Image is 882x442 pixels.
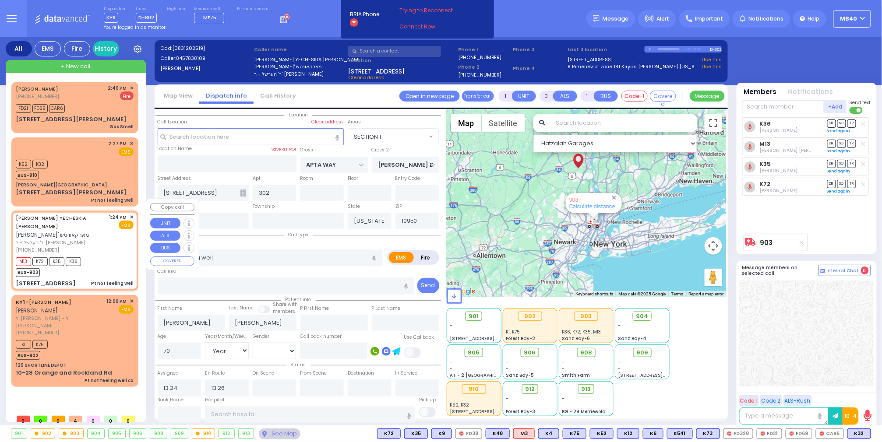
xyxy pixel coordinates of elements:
span: SECTION 1 [354,133,381,141]
div: BLS [431,428,452,439]
button: UNIT [512,91,536,102]
div: 905 [109,429,125,438]
span: K1, K75 [506,329,520,335]
label: On Scene [253,370,274,377]
a: Send again [827,168,850,174]
label: Areas [348,119,361,126]
span: Berish Feldman [759,167,797,174]
span: [PHONE_NUMBER] [16,329,59,336]
span: ✕ [130,214,134,221]
span: FD21 [16,104,31,113]
input: Search member [742,100,824,113]
label: Floor [348,175,358,182]
span: K75 [32,340,48,349]
span: Forest Bay-2 [506,335,535,342]
span: 0 [861,267,869,274]
button: Members [744,87,777,97]
span: 12:09 PM [107,298,127,305]
div: 910 [462,384,486,394]
div: All [6,41,32,56]
span: Levy Friedman [759,147,837,154]
div: K9 [431,428,452,439]
span: You're logged in as monitor. [104,24,166,31]
label: Dispatcher [104,7,126,12]
span: EMS [119,305,134,314]
div: D-802 [710,46,722,53]
label: Apt [253,175,261,182]
span: - [450,365,452,372]
div: FD38 [455,428,482,439]
a: Call History [254,91,303,100]
label: Use Callback [404,334,434,341]
span: Phone 2 [458,63,510,71]
label: P Last Name [372,305,401,312]
span: 0 [52,416,65,422]
span: 8457838109 [176,55,205,62]
span: ר' הערשל - ר' [PERSON_NAME] [16,239,106,246]
span: ר' [PERSON_NAME] - ר' [PERSON_NAME] [16,315,104,329]
img: message.svg [593,15,600,22]
span: TR [847,160,856,168]
button: 10-4 [843,407,859,425]
span: - [450,322,452,329]
span: - [506,395,508,402]
span: 0 [104,416,117,422]
span: CAR6 [49,104,65,113]
label: Caller: [160,55,251,62]
label: [PHONE_NUMBER] [458,71,501,78]
div: BLS [643,428,663,439]
button: Code-1 [621,91,648,102]
label: P First Name [300,305,329,312]
span: DR [827,119,836,128]
span: - [506,359,508,365]
label: Clear address [311,119,344,126]
div: 910 [192,429,215,438]
span: D-802 [136,13,157,23]
span: AT - 2 [GEOGRAPHIC_DATA] [450,372,515,379]
span: K52, K32 [450,402,469,408]
img: red-radio-icon.svg [459,431,464,436]
label: Gender [253,333,269,340]
span: Sanz Bay-6 [562,335,590,342]
span: Clear address [348,74,385,81]
label: [PHONE_NUMBER] [458,54,501,60]
span: - [562,359,565,365]
span: Sanz Bay-4 [618,335,647,342]
span: ✕ [130,140,134,147]
button: Map camera controls [705,237,722,255]
span: BUS-902 [16,351,40,360]
button: ALS [553,91,577,102]
button: Transfer call [462,91,494,102]
span: - [562,395,565,402]
span: 904 [636,312,649,321]
span: 909 [636,348,648,357]
a: Use this [702,63,722,70]
a: 903 [569,196,579,203]
button: MB40 [833,10,871,28]
div: BLS [377,428,401,439]
span: - [618,359,621,365]
div: [PERSON_NAME][GEOGRAPHIC_DATA] [16,182,107,188]
label: First Name [158,305,183,312]
span: K72 [32,257,48,266]
label: Last Name [229,305,254,312]
span: Notifications [748,15,783,23]
input: Search location [550,114,697,132]
div: 129 SHORTLINE DEPOT [16,362,67,368]
button: Code 1 [739,395,759,406]
button: Message [690,91,725,102]
span: KY1 - [16,298,29,305]
button: ALS-Rush [783,395,812,406]
a: 8 Rimenev ct zone 181 Kiryas [PERSON_NAME] [US_STATE] 10950 [568,63,699,70]
label: Assigned [158,370,179,377]
input: Search location here [158,128,344,145]
span: Call type [284,232,313,238]
span: [0831202519] [172,45,205,52]
div: ALS [513,428,535,439]
button: Show satellite imagery [482,114,525,132]
span: Send text [850,99,871,106]
span: [STREET_ADDRESS][PERSON_NAME] [450,408,533,415]
span: 0 [34,416,47,422]
div: 903 [59,429,83,438]
span: Important [695,15,723,23]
